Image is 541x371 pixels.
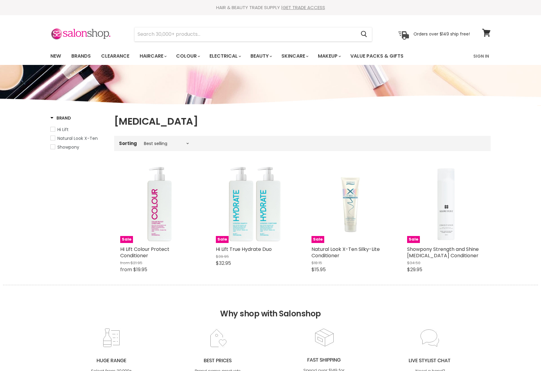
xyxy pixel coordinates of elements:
button: Search [356,27,372,41]
a: Showpony Strength and Shine [MEDICAL_DATA] Conditioner [407,246,479,259]
span: Showpony [57,144,79,150]
a: New [46,50,66,62]
span: from [120,260,130,266]
img: Natural Look X-Ten Silky-Lite Conditioner [338,166,362,243]
a: Showpony [50,144,107,150]
span: Sale [311,236,324,243]
span: Natural Look X-Ten [57,135,98,141]
a: Hi Lift Colour Protect Conditioner [120,246,169,259]
a: Hi Lift True Hydrate DuoSale [216,166,293,243]
div: HAIR & BEAUTY TRADE SUPPLY | [43,5,498,11]
span: $15.95 [311,266,326,273]
h3: Brand [50,115,71,121]
span: Sale [407,236,420,243]
a: Sign In [470,50,493,62]
span: $32.95 [216,260,231,267]
a: Skincare [277,50,312,62]
a: Beauty [246,50,276,62]
span: $34.50 [407,260,420,266]
a: Natural Look X-Ten Silky-Lite ConditionerSale [311,166,389,243]
a: Makeup [313,50,345,62]
a: Natural Look X-Ten Silky-Lite Conditioner [311,246,380,259]
a: Brands [67,50,95,62]
a: Natural Look X-Ten [50,135,107,142]
img: Showpony Strength and Shine Hair Extension Conditioner [407,166,485,243]
a: Clearance [97,50,134,62]
h1: [MEDICAL_DATA] [114,115,491,128]
ul: Main menu [46,47,439,65]
span: Sale [216,236,229,243]
p: Orders over $149 ship free! [413,31,470,37]
a: Hi Lift Colour Protect ConditionerSale [120,166,198,243]
a: Hi Lift [50,126,107,133]
span: $39.95 [216,254,229,259]
span: from [120,266,132,273]
nav: Main [43,47,498,65]
a: Value Packs & Gifts [346,50,408,62]
span: $19.95 [133,266,147,273]
a: Colour [172,50,204,62]
span: $21.95 [131,260,142,266]
a: GET TRADE ACCESS [283,4,325,11]
a: Showpony Strength and Shine Hair Extension ConditionerSale [407,166,485,243]
h2: Why shop with Salonshop [3,285,538,328]
a: Haircare [135,50,170,62]
input: Search [134,27,356,41]
form: Product [134,27,372,42]
label: Sorting [119,141,137,146]
span: Sale [120,236,133,243]
a: Hi Lift True Hydrate Duo [216,246,272,253]
span: Hi Lift [57,126,69,133]
span: $18.15 [311,260,322,266]
span: $29.95 [407,266,422,273]
a: Electrical [205,50,245,62]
